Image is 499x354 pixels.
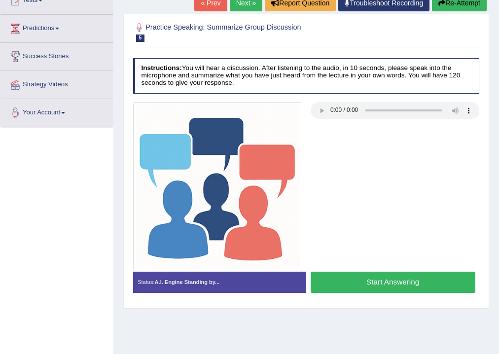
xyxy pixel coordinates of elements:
[141,64,181,71] b: Instructions:
[0,15,113,39] a: Predictions
[136,35,145,42] span: 5
[155,279,220,285] strong: A.I. Engine Standing by...
[0,71,113,96] a: Strategy Videos
[311,272,475,293] button: Start Answering
[133,58,480,94] h4: You will hear a discussion. After listening to the audio, in 10 seconds, please speak into the mi...
[133,21,348,42] h2: Practice Speaking: Summarize Group Discussion
[0,99,113,124] a: Your Account
[0,43,113,68] a: Success Stories
[133,272,306,293] div: Status:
